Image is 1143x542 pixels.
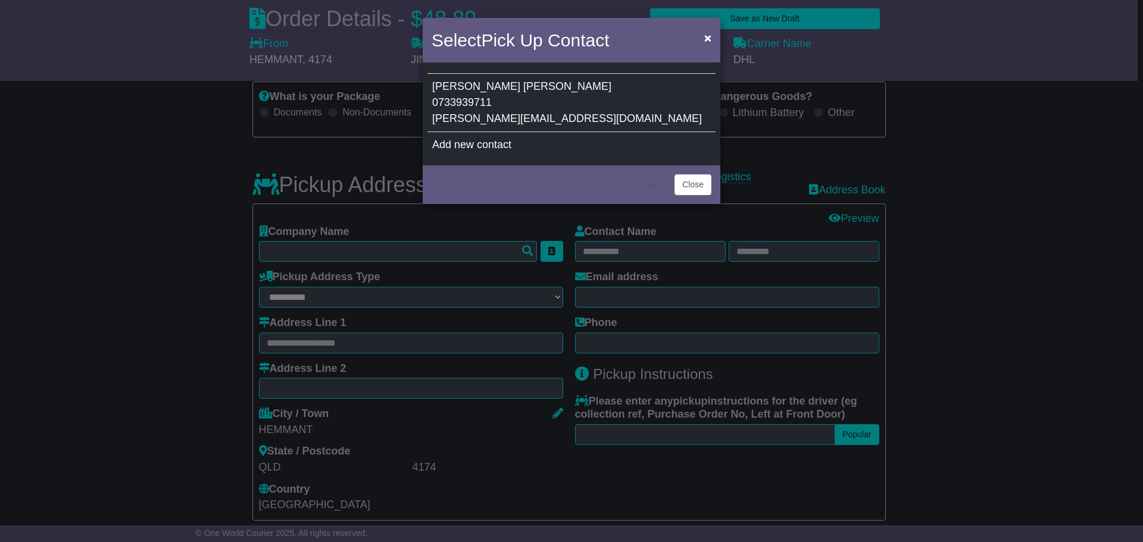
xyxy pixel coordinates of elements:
[698,26,717,50] button: Close
[432,139,511,151] span: Add new contact
[432,80,520,92] span: [PERSON_NAME]
[432,27,609,54] h4: Select
[548,30,609,50] span: Contact
[674,174,711,195] button: Close
[432,96,492,108] span: 0733939711
[481,30,542,50] span: Pick Up
[629,174,670,195] button: < Back
[523,80,611,92] span: [PERSON_NAME]
[704,31,711,45] span: ×
[432,112,702,124] span: [PERSON_NAME][EMAIL_ADDRESS][DOMAIN_NAME]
